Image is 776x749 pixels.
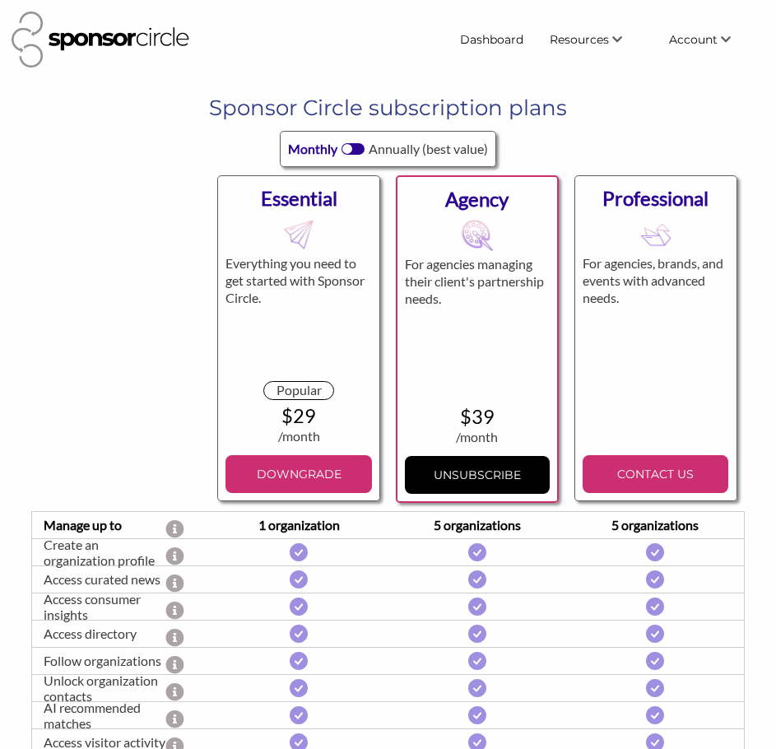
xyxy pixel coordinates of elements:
[468,625,486,643] img: i
[210,515,388,535] div: 1 organization
[405,184,549,214] div: Agency
[12,12,189,67] img: Sponsor Circle Logo
[646,598,664,616] img: i
[290,598,308,616] img: i
[405,256,549,381] div: For agencies managing their client's partnership needs.
[32,591,165,622] div: Access consumer insights
[468,652,486,670] img: i
[32,700,165,731] div: AI recommended matches
[411,463,542,487] p: UNSUBSCRIBE
[225,184,371,213] div: Essential
[640,219,671,250] img: MDB8YWNjdF8xRVMyQnVKcDI4S0FlS2M5fGZsX2xpdmVfemZLY1VLQ1l3QUkzM2FycUE0M0ZwaXNX00M5cMylX0
[646,543,664,561] img: i
[44,93,733,123] h1: Sponsor Circle subscription plans
[456,429,498,444] span: /month
[468,598,486,616] img: i
[583,255,728,380] div: For agencies, brands, and events with advanced needs.
[646,570,664,588] img: i
[468,543,486,561] img: i
[669,32,718,47] span: Account
[462,220,493,251] img: MDB8YWNjdF8xRVMyQnVKcDI4S0FlS2M5fGZsX2xpdmVfa1QzbGg0YzRNa2NWT1BDV21CQUZza1Zs0031E1MQed
[468,679,486,697] img: i
[447,25,537,54] a: Dashboard
[32,537,165,568] div: Create an organization profile
[290,543,308,561] img: i
[589,462,722,486] p: CONTACT US
[225,407,371,426] div: $29
[290,570,308,588] img: i
[656,25,764,54] li: Account
[32,571,165,587] div: Access curated news
[468,706,486,724] img: i
[369,139,488,159] div: Annually (best value)
[263,381,333,400] div: Popular
[225,455,371,493] a: DOWNGRADE
[468,570,486,588] img: i
[388,515,566,535] div: 5 organizations
[32,626,165,641] div: Access directory
[32,653,165,668] div: Follow organizations
[278,428,320,444] span: /month
[290,625,308,643] img: i
[283,219,314,250] img: MDB8YWNjdF8xRVMyQnVKcDI4S0FlS2M5fGZsX2xpdmVfZ2hUeW9zQmppQkJrVklNa3k3WGg1bXBx00WCYLTg8d
[646,625,664,643] img: i
[646,679,664,697] img: i
[537,25,656,54] li: Resources
[646,706,664,724] img: i
[583,184,728,213] div: Professional
[225,255,371,380] div: Everything you need to get started with Sponsor Circle.
[290,679,308,697] img: i
[290,706,308,724] img: i
[583,455,728,493] a: CONTACT US
[32,672,165,704] div: Unlock organization contacts
[32,515,165,535] div: Manage up to
[288,139,337,159] div: Monthly
[232,462,365,486] p: DOWNGRADE
[290,652,308,670] img: i
[566,515,744,535] div: 5 organizations
[405,407,549,427] div: $39
[550,32,609,47] span: Resources
[646,652,664,670] img: i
